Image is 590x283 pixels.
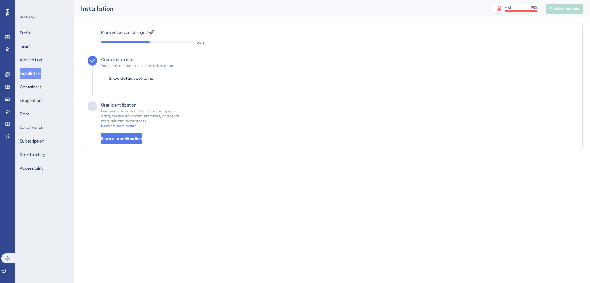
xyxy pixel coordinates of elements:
div: 98 % [531,5,538,10]
button: Publish Changes [546,4,583,14]
div: Your container code is successfully installed [101,63,175,68]
span: Enable Identification [101,135,142,143]
button: Localization [20,122,44,133]
button: Containers [20,81,41,92]
div: Need to learn more? [101,123,136,128]
button: Activity Log [20,54,42,65]
button: Team [20,41,31,52]
div: Feel free to enable this to track user-specific data, create advanced segments, and serve more re... [101,109,179,123]
button: Subscription [20,135,44,147]
button: Accessibility [20,163,44,174]
div: Code Installation [101,56,134,63]
button: Enable Identification [101,133,142,144]
span: 50 % [196,38,205,46]
div: SETTINGS [20,15,69,20]
label: More value you can get! 🚀 [101,29,576,36]
button: Installation [20,68,41,79]
span: Publish Changes [549,6,579,11]
span: Show default container [109,75,155,82]
button: Show default container [101,73,163,84]
div: Installation [81,4,476,13]
div: User Identification [101,101,136,109]
div: MAU [505,5,513,10]
button: Data [20,108,30,119]
button: Profile [20,27,32,38]
button: Rate Limiting [20,149,45,160]
button: Integrations [20,95,43,106]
